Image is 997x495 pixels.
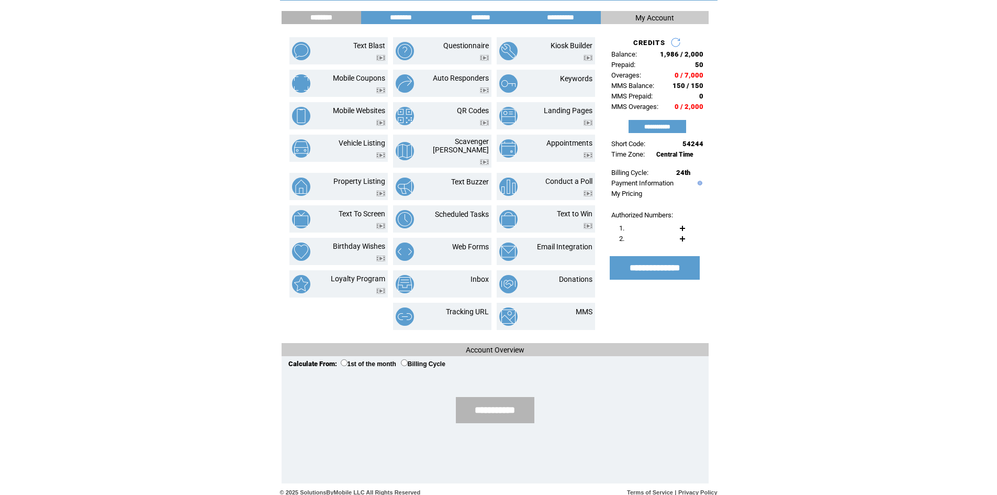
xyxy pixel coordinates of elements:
[443,41,489,50] a: Questionnaire
[619,224,624,232] span: 1.
[480,87,489,93] img: video.png
[499,275,518,293] img: donations.png
[341,359,348,366] input: 1st of the month
[435,210,489,218] a: Scheduled Tasks
[376,223,385,229] img: video.png
[396,142,414,160] img: scavenger-hunt.png
[559,275,592,283] a: Donations
[682,140,703,148] span: 54244
[499,178,518,196] img: conduct-a-poll.png
[611,61,635,69] span: Prepaid:
[376,120,385,126] img: video.png
[611,92,653,100] span: MMS Prepaid:
[333,242,385,250] a: Birthday Wishes
[633,39,665,47] span: CREDITS
[576,307,592,316] a: MMS
[396,107,414,125] img: qr-codes.png
[537,243,592,251] a: Email Integration
[376,55,385,61] img: video.png
[611,211,673,219] span: Authorized Numbers:
[292,74,310,93] img: mobile-coupons.png
[396,243,414,261] img: web-forms.png
[499,243,518,261] img: email-integration.png
[611,150,645,158] span: Time Zone:
[611,103,658,111] span: MMS Overages:
[331,274,385,283] a: Loyalty Program
[376,256,385,261] img: video.png
[451,178,489,186] a: Text Buzzer
[433,137,489,154] a: Scavenger [PERSON_NAME]
[480,120,489,126] img: video.png
[611,190,642,197] a: My Pricing
[584,55,592,61] img: video.png
[292,243,310,261] img: birthday-wishes.png
[546,139,592,147] a: Appointments
[584,152,592,158] img: video.png
[557,210,592,218] a: Text to Win
[675,71,703,79] span: 0 / 7,000
[341,360,396,368] label: 1st of the month
[611,82,654,90] span: MMS Balance:
[396,307,414,326] img: tracking-url.png
[292,275,310,293] img: loyalty-program.png
[656,151,693,158] span: Central Time
[292,107,310,125] img: mobile-websites.png
[611,71,641,79] span: Overages:
[660,50,703,58] span: 1,986 / 2,000
[560,74,592,83] a: Keywords
[466,346,524,354] span: Account Overview
[333,74,385,82] a: Mobile Coupons
[499,107,518,125] img: landing-pages.png
[339,139,385,147] a: Vehicle Listing
[584,191,592,196] img: video.png
[396,42,414,60] img: questionnaire.png
[353,41,385,50] a: Text Blast
[499,210,518,228] img: text-to-win.png
[452,243,489,251] a: Web Forms
[376,288,385,294] img: video.png
[333,106,385,115] a: Mobile Websites
[480,55,489,61] img: video.png
[551,41,592,50] a: Kiosk Builder
[401,359,408,366] input: Billing Cycle
[339,210,385,218] a: Text To Screen
[396,74,414,93] img: auto-responders.png
[376,152,385,158] img: video.png
[695,61,703,69] span: 50
[457,106,489,115] a: QR Codes
[611,50,637,58] span: Balance:
[446,307,489,316] a: Tracking URL
[396,178,414,196] img: text-buzzer.png
[376,191,385,196] img: video.png
[635,14,674,22] span: My Account
[611,179,674,187] a: Payment Information
[376,87,385,93] img: video.png
[396,275,414,293] img: inbox.png
[619,235,624,243] span: 2.
[545,177,592,185] a: Conduct a Poll
[292,210,310,228] img: text-to-screen.png
[471,275,489,283] a: Inbox
[676,169,690,177] span: 24th
[675,103,703,111] span: 0 / 2,000
[544,106,592,115] a: Landing Pages
[673,82,703,90] span: 150 / 150
[292,139,310,158] img: vehicle-listing.png
[499,74,518,93] img: keywords.png
[401,360,445,368] label: Billing Cycle
[288,360,337,368] span: Calculate From:
[396,210,414,228] img: scheduled-tasks.png
[695,181,702,185] img: help.gif
[499,307,518,326] img: mms.png
[584,223,592,229] img: video.png
[292,178,310,196] img: property-listing.png
[292,42,310,60] img: text-blast.png
[333,177,385,185] a: Property Listing
[584,120,592,126] img: video.png
[699,92,703,100] span: 0
[611,169,648,177] span: Billing Cycle:
[611,140,645,148] span: Short Code:
[480,159,489,165] img: video.png
[499,42,518,60] img: kiosk-builder.png
[433,74,489,82] a: Auto Responders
